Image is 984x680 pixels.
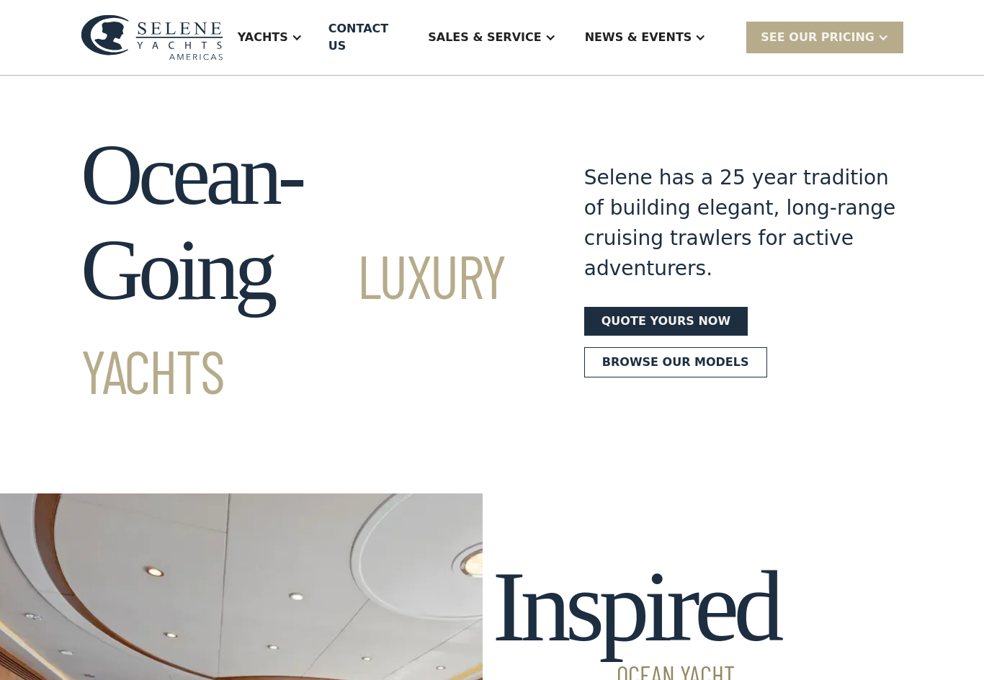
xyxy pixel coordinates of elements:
[585,29,692,46] div: News & EVENTS
[584,347,767,377] a: Browse our models
[223,9,317,66] div: Yachts
[571,9,721,66] div: News & EVENTS
[428,29,541,46] div: Sales & Service
[238,29,288,46] div: Yachts
[761,29,875,46] div: SEE Our Pricing
[584,307,748,336] a: Quote yours now
[413,9,570,66] div: Sales & Service
[81,127,532,413] h1: Ocean-Going
[584,163,903,284] div: Selene has a 25 year tradition of building elegant, long-range cruising trawlers for active adven...
[746,22,903,53] div: SEE Our Pricing
[81,238,506,406] span: Luxury Yachts
[81,14,223,61] img: logo
[328,20,403,55] div: Contact US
